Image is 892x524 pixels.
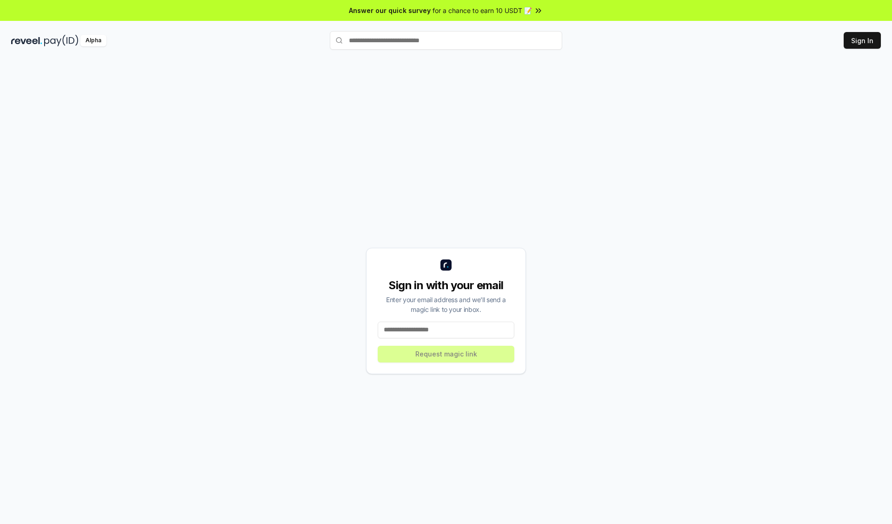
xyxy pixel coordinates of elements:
div: Enter your email address and we’ll send a magic link to your inbox. [378,295,514,314]
button: Sign In [844,32,881,49]
img: pay_id [44,35,79,46]
img: reveel_dark [11,35,42,46]
img: logo_small [440,259,452,271]
span: Answer our quick survey [349,6,431,15]
div: Sign in with your email [378,278,514,293]
div: Alpha [80,35,106,46]
span: for a chance to earn 10 USDT 📝 [433,6,532,15]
